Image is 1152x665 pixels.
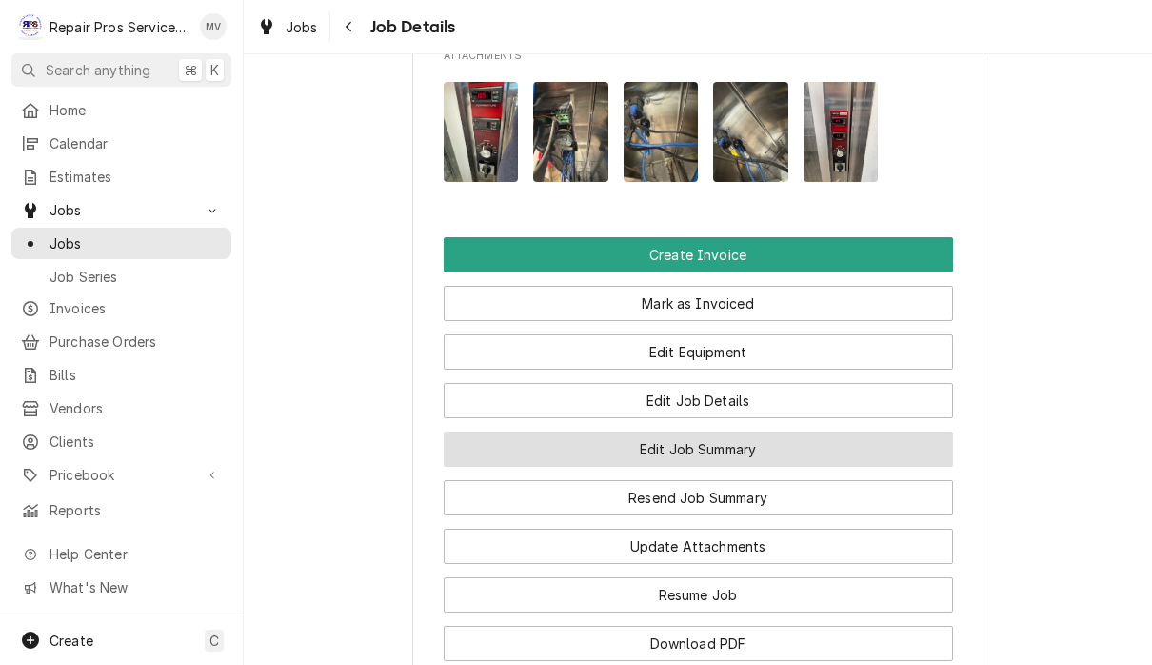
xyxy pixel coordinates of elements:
[11,426,231,457] a: Clients
[50,267,222,287] span: Job Series
[200,13,227,40] div: MV
[11,194,231,226] a: Go to Jobs
[11,261,231,292] a: Job Series
[444,432,953,467] button: Edit Job Summary
[533,82,608,182] img: SbGRHx0zRhyNfrUuBLXc
[11,538,231,570] a: Go to Help Center
[444,418,953,467] div: Button Group Row
[444,321,953,370] div: Button Group Row
[50,200,193,220] span: Jobs
[444,237,953,661] div: Button Group
[444,613,953,661] div: Button Group Row
[50,17,189,37] div: Repair Pros Services Inc
[50,577,220,597] span: What's New
[249,11,326,43] a: Jobs
[11,459,231,491] a: Go to Pricebook
[50,133,222,153] span: Calendar
[444,237,953,272] div: Button Group Row
[184,60,197,80] span: ⌘
[444,480,953,515] button: Resend Job Summary
[50,233,222,253] span: Jobs
[210,60,219,80] span: K
[365,14,456,40] span: Job Details
[50,432,222,452] span: Clients
[713,82,788,182] img: RK1DLDEDQVi58lYy0R0Y
[444,68,953,198] span: Attachments
[444,334,953,370] button: Edit Equipment
[444,383,953,418] button: Edit Job Details
[444,467,953,515] div: Button Group Row
[11,53,231,87] button: Search anything⌘K
[17,13,44,40] div: R
[444,286,953,321] button: Mark as Invoiced
[444,272,953,321] div: Button Group Row
[50,100,222,120] span: Home
[46,60,150,80] span: Search anything
[11,326,231,357] a: Purchase Orders
[11,128,231,159] a: Calendar
[17,13,44,40] div: Repair Pros Services Inc's Avatar
[444,370,953,418] div: Button Group Row
[200,13,227,40] div: Mindy Volker's Avatar
[50,465,193,485] span: Pricebook
[11,393,231,424] a: Vendors
[444,564,953,613] div: Button Group Row
[334,11,365,42] button: Navigate back
[11,494,231,526] a: Reports
[444,237,953,272] button: Create Invoice
[444,49,953,197] div: Attachments
[444,626,953,661] button: Download PDF
[444,577,953,613] button: Resume Job
[11,161,231,192] a: Estimates
[50,365,222,385] span: Bills
[624,82,699,182] img: gKoVez1WS5WBG9k45xeA
[50,633,93,649] span: Create
[50,398,222,418] span: Vendors
[11,359,231,391] a: Bills
[444,49,953,64] span: Attachments
[444,515,953,564] div: Button Group Row
[11,94,231,126] a: Home
[50,332,222,352] span: Purchase Orders
[286,17,318,37] span: Jobs
[444,529,953,564] button: Update Attachments
[11,292,231,324] a: Invoices
[50,167,222,187] span: Estimates
[804,82,879,182] img: wgY738KUR6K5pgEUl9Yf
[50,500,222,520] span: Reports
[11,228,231,259] a: Jobs
[50,544,220,564] span: Help Center
[444,82,519,182] img: Nf1czsHoQGyxDCqNvvqZ
[11,572,231,603] a: Go to What's New
[209,631,219,651] span: C
[50,298,222,318] span: Invoices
